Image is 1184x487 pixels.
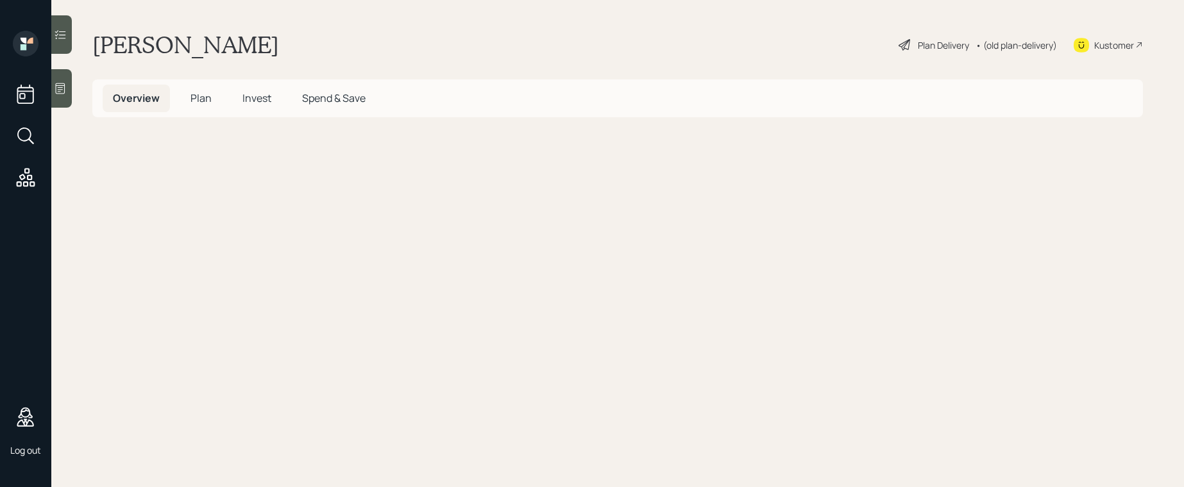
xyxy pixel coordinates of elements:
[92,31,279,59] h1: [PERSON_NAME]
[10,444,41,456] div: Log out
[113,91,160,105] span: Overview
[1094,38,1134,52] div: Kustomer
[302,91,366,105] span: Spend & Save
[190,91,212,105] span: Plan
[918,38,969,52] div: Plan Delivery
[242,91,271,105] span: Invest
[976,38,1057,52] div: • (old plan-delivery)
